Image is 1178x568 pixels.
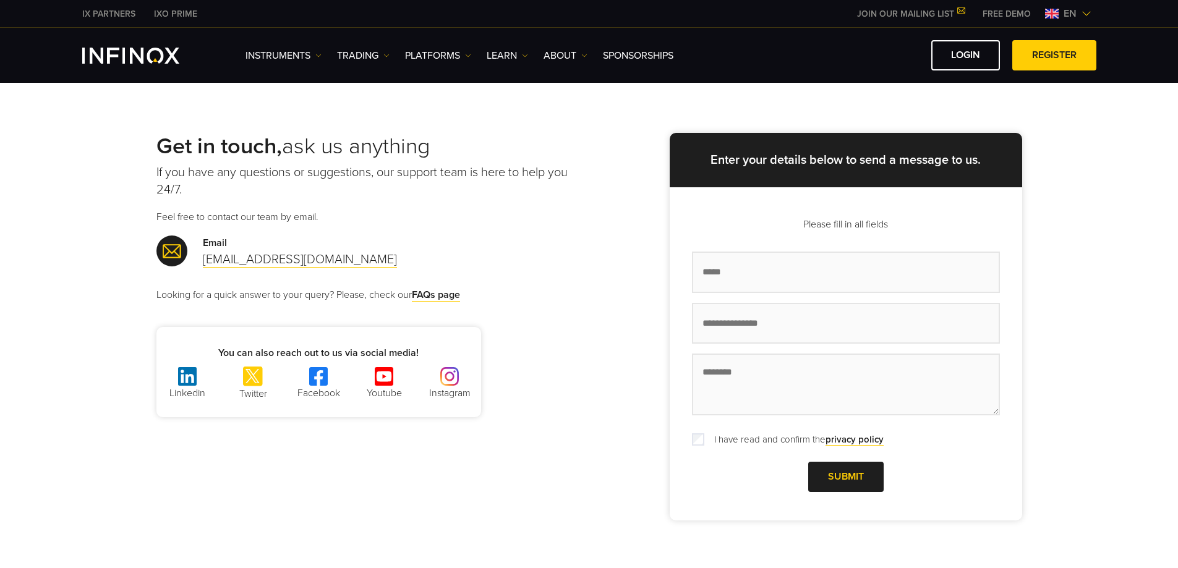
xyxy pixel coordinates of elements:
a: privacy policy [826,434,884,446]
span: en [1059,6,1082,21]
a: Learn [487,48,528,63]
a: LOGIN [931,40,1000,70]
p: Looking for a quick answer to your query? Please, check our [156,287,589,302]
label: I have read and confirm the [707,433,884,447]
p: Twitter [222,386,284,401]
a: PLATFORMS [405,48,471,63]
p: Youtube [353,386,415,401]
h2: ask us anything [156,133,589,160]
a: REGISTER [1012,40,1096,70]
a: ABOUT [544,48,587,63]
p: If you have any questions or suggestions, our support team is here to help you 24/7. [156,164,589,198]
a: JOIN OUR MAILING LIST [848,9,973,19]
a: TRADING [337,48,390,63]
strong: Get in touch, [156,133,282,159]
a: SPONSORSHIPS [603,48,673,63]
p: Facebook [288,386,349,401]
strong: Email [203,237,227,249]
p: Please fill in all fields [692,217,1000,232]
a: INFINOX MENU [973,7,1040,20]
p: Instagram [419,386,480,401]
a: INFINOX [145,7,207,20]
a: INFINOX [73,7,145,20]
a: [EMAIL_ADDRESS][DOMAIN_NAME] [203,252,397,268]
a: INFINOX Logo [82,48,208,64]
strong: Enter your details below to send a message to us. [711,153,981,167]
a: FAQs page [412,289,460,302]
p: Linkedin [156,386,218,401]
strong: privacy policy [826,434,884,445]
a: Submit [808,462,884,492]
p: Feel free to contact our team by email. [156,210,589,224]
a: Instruments [245,48,322,63]
strong: You can also reach out to us via social media! [218,347,419,359]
